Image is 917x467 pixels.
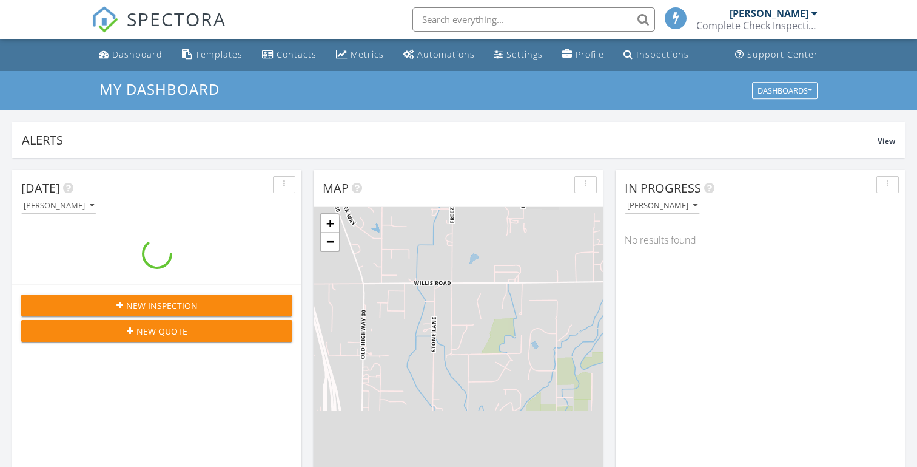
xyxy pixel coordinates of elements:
div: No results found [616,223,905,256]
div: [PERSON_NAME] [730,7,808,19]
a: Support Center [730,44,823,66]
button: New Quote [21,320,292,342]
div: Complete Check Inspections, LLC [696,19,818,32]
a: Templates [177,44,247,66]
span: View [878,136,895,146]
span: New Inspection [126,299,198,312]
div: Alerts [22,132,878,148]
img: The Best Home Inspection Software - Spectora [92,6,118,33]
div: Contacts [277,49,317,60]
a: Metrics [331,44,389,66]
button: [PERSON_NAME] [625,198,700,214]
div: Metrics [351,49,384,60]
div: Profile [576,49,604,60]
span: SPECTORA [127,6,226,32]
a: Settings [489,44,548,66]
div: Dashboards [757,86,812,95]
div: Automations [417,49,475,60]
button: New Inspection [21,295,292,316]
a: Contacts [257,44,321,66]
a: Dashboard [94,44,167,66]
a: SPECTORA [92,16,226,42]
input: Search everything... [412,7,655,32]
div: [PERSON_NAME] [24,202,94,210]
div: Settings [506,49,543,60]
div: Templates [195,49,243,60]
span: My Dashboard [99,79,220,99]
a: Zoom in [321,214,339,233]
span: In Progress [625,180,701,196]
button: [PERSON_NAME] [21,198,96,214]
a: Inspections [619,44,694,66]
span: Map [323,180,349,196]
div: Support Center [747,49,818,60]
span: New Quote [136,325,187,338]
span: [DATE] [21,180,60,196]
div: Inspections [636,49,689,60]
button: Dashboards [752,82,818,99]
div: Dashboard [112,49,163,60]
a: Zoom out [321,233,339,251]
a: Company Profile [557,44,609,66]
a: Automations (Basic) [398,44,480,66]
div: [PERSON_NAME] [627,202,697,210]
